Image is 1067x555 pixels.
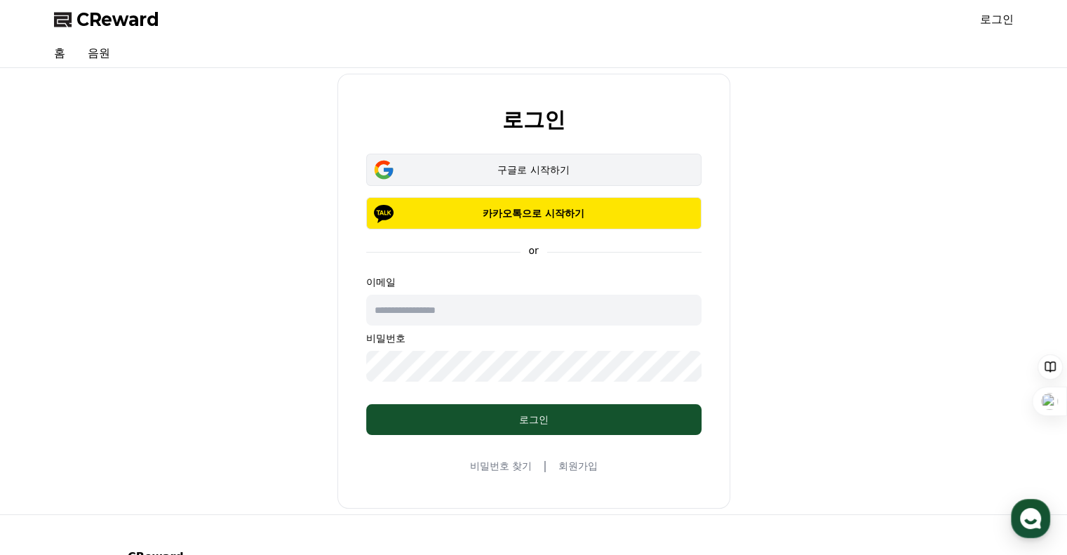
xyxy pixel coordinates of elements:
[366,154,702,186] button: 구글로 시작하기
[217,460,234,471] span: 설정
[502,108,565,131] h2: 로그인
[980,11,1014,28] a: 로그인
[54,8,159,31] a: CReward
[543,457,546,474] span: |
[366,331,702,345] p: 비밀번호
[128,460,145,472] span: 대화
[43,39,76,67] a: 홈
[387,206,681,220] p: 카카오톡으로 시작하기
[93,439,181,474] a: 대화
[366,275,702,289] p: 이메일
[470,459,532,473] a: 비밀번호 찾기
[558,459,597,473] a: 회원가입
[76,39,121,67] a: 음원
[387,163,681,177] div: 구글로 시작하기
[366,404,702,435] button: 로그인
[520,243,546,258] p: or
[181,439,269,474] a: 설정
[366,197,702,229] button: 카카오톡으로 시작하기
[394,413,673,427] div: 로그인
[4,439,93,474] a: 홈
[44,460,53,471] span: 홈
[76,8,159,31] span: CReward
